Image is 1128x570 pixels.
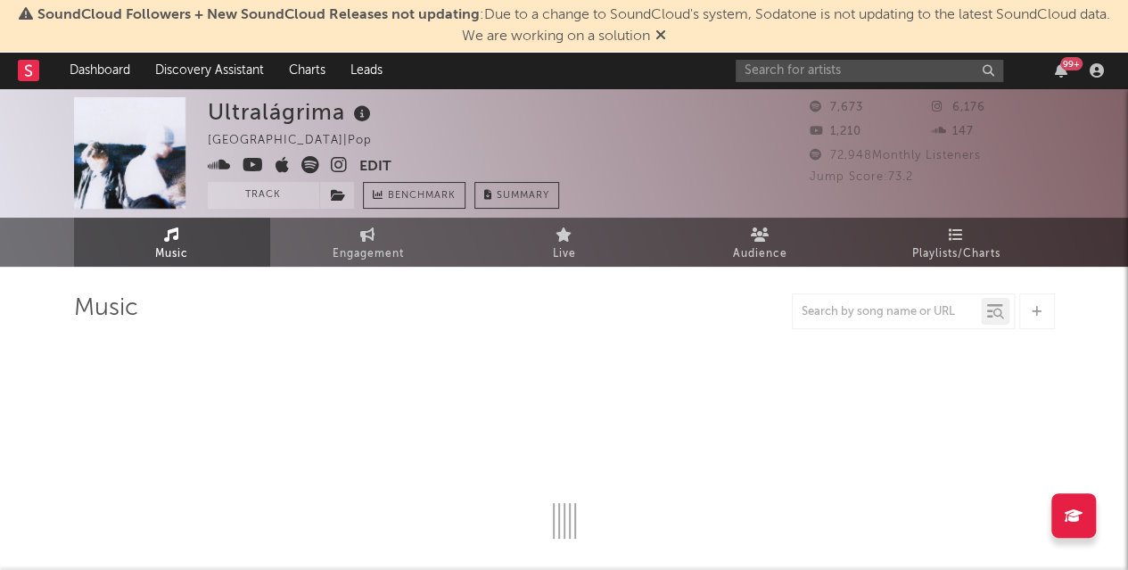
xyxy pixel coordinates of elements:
[276,53,338,88] a: Charts
[37,8,480,22] span: SoundCloud Followers + New SoundCloud Releases not updating
[1055,63,1067,78] button: 99+
[793,305,981,319] input: Search by song name or URL
[553,244,576,265] span: Live
[1060,57,1083,70] div: 99 +
[733,244,787,265] span: Audience
[912,244,1000,265] span: Playlists/Charts
[655,29,666,44] span: Dismiss
[359,156,391,178] button: Edit
[736,60,1003,82] input: Search for artists
[37,8,1110,44] span: : Due to a change to SoundCloud's system, Sodatone is not updating to the latest SoundCloud data....
[388,186,456,207] span: Benchmark
[333,244,404,265] span: Engagement
[338,53,395,88] a: Leads
[810,171,913,183] span: Jump Score: 73.2
[363,182,465,209] a: Benchmark
[810,102,863,113] span: 7,673
[810,126,861,137] span: 1,210
[932,126,974,137] span: 147
[57,53,143,88] a: Dashboard
[155,244,188,265] span: Music
[497,191,549,201] span: Summary
[270,218,466,267] a: Engagement
[810,150,981,161] span: 72,948 Monthly Listeners
[208,97,375,127] div: Ultralágrima
[143,53,276,88] a: Discovery Assistant
[208,130,392,152] div: [GEOGRAPHIC_DATA] | Pop
[663,218,859,267] a: Audience
[466,218,663,267] a: Live
[474,182,559,209] button: Summary
[859,218,1055,267] a: Playlists/Charts
[74,218,270,267] a: Music
[208,182,319,209] button: Track
[932,102,985,113] span: 6,176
